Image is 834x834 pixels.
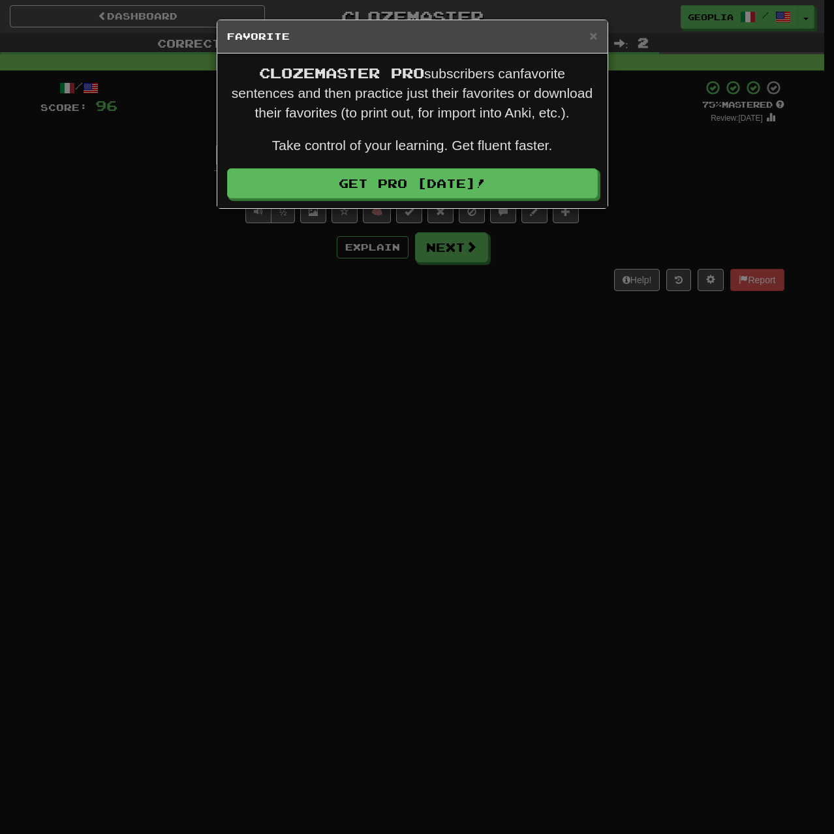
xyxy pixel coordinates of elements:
button: Close [589,29,597,42]
p: Take control of your learning. Get fluent faster. [227,136,598,155]
span: × [589,28,597,43]
a: Get Pro [DATE]! [227,168,598,198]
span: Clozemaster Pro [259,65,424,81]
p: subscribers can favorite sentences and then practice just their favorites or download their favor... [227,63,598,123]
h5: Favorite [227,30,598,43]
